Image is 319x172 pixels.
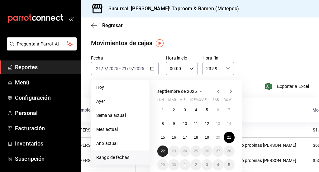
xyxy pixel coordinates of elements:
span: - [119,66,121,71]
abbr: 5 de octubre de 2025 [228,163,230,167]
button: 21 de septiembre de 2025 [224,132,235,143]
abbr: 9 de septiembre de 2025 [173,122,175,126]
abbr: 10 de septiembre de 2025 [183,122,187,126]
button: 15 de septiembre de 2025 [157,132,168,143]
button: Pregunta a Parrot AI [7,37,77,50]
abbr: 4 de octubre de 2025 [217,163,219,167]
abbr: 2 de octubre de 2025 [195,163,197,167]
abbr: 18 de septiembre de 2025 [194,135,198,140]
abbr: 25 de septiembre de 2025 [194,149,198,153]
button: 3 de septiembre de 2025 [179,104,190,116]
abbr: 14 de septiembre de 2025 [227,122,231,126]
button: 22 de septiembre de 2025 [157,146,168,157]
button: 28 de septiembre de 2025 [224,146,235,157]
button: 4 de octubre de 2025 [212,159,223,170]
button: 1 de septiembre de 2025 [157,104,168,116]
span: Ayer [96,98,145,105]
input: -- [103,66,106,71]
input: ---- [134,66,145,71]
button: 17 de septiembre de 2025 [179,132,190,143]
abbr: 22 de septiembre de 2025 [161,149,165,153]
div: Adelanto propinas [PERSON_NAME] [226,158,305,163]
button: Exportar a Excel [266,83,309,90]
button: 14 de septiembre de 2025 [224,118,235,129]
div: Adelanto propinas [PERSON_NAME] [226,143,305,148]
button: 10 de septiembre de 2025 [179,118,190,129]
button: 6 de septiembre de 2025 [212,104,223,116]
button: 25 de septiembre de 2025 [190,146,201,157]
abbr: 21 de septiembre de 2025 [227,135,231,140]
button: 8 de septiembre de 2025 [157,118,168,129]
abbr: 26 de septiembre de 2025 [205,149,209,153]
abbr: jueves [190,98,227,104]
span: Configuración [15,93,76,102]
abbr: 20 de septiembre de 2025 [216,135,220,140]
input: -- [96,66,101,71]
span: / [127,66,129,71]
label: Hora fin [202,56,234,60]
abbr: sábado [212,98,219,104]
abbr: 5 de septiembre de 2025 [206,108,208,112]
abbr: domingo [224,98,231,104]
button: 7 de septiembre de 2025 [224,104,235,116]
div: - [226,127,305,132]
span: Rango de fechas [96,154,145,161]
div: Nota [226,107,305,112]
span: Suscripción [15,155,76,163]
button: 2 de septiembre de 2025 [168,104,179,116]
button: 24 de septiembre de 2025 [179,146,190,157]
input: -- [129,66,132,71]
abbr: 1 de septiembre de 2025 [162,108,164,112]
abbr: 2 de septiembre de 2025 [173,108,175,112]
span: Personal [15,109,76,117]
button: 12 de septiembre de 2025 [202,118,212,129]
span: / [106,66,108,71]
button: 23 de septiembre de 2025 [168,146,179,157]
abbr: 29 de septiembre de 2025 [161,163,165,167]
button: 2 de octubre de 2025 [190,159,201,170]
span: Hoy [96,84,145,91]
abbr: 7 de septiembre de 2025 [228,108,230,112]
span: / [101,66,103,71]
button: 18 de septiembre de 2025 [190,132,201,143]
abbr: 1 de octubre de 2025 [184,163,186,167]
abbr: 27 de septiembre de 2025 [216,149,220,153]
button: 3 de octubre de 2025 [202,159,212,170]
abbr: 4 de septiembre de 2025 [195,108,197,112]
abbr: 24 de septiembre de 2025 [183,149,187,153]
abbr: 23 de septiembre de 2025 [172,149,176,153]
button: open_drawer_menu [69,16,74,21]
abbr: 3 de octubre de 2025 [206,163,208,167]
a: Pregunta a Parrot AI [4,45,77,52]
button: 29 de septiembre de 2025 [157,159,168,170]
label: Fecha [91,56,159,60]
label: Hora inicio [166,56,198,60]
abbr: 30 de septiembre de 2025 [172,163,176,167]
abbr: 6 de septiembre de 2025 [217,108,219,112]
abbr: miércoles [179,98,185,104]
button: 26 de septiembre de 2025 [202,146,212,157]
div: Movimientos de cajas [91,38,153,48]
span: Menú [15,78,76,87]
abbr: 8 de septiembre de 2025 [162,122,164,126]
abbr: 16 de septiembre de 2025 [172,135,176,140]
input: -- [121,66,127,71]
span: Año actual [96,140,145,147]
abbr: 15 de septiembre de 2025 [161,135,165,140]
button: 27 de septiembre de 2025 [212,146,223,157]
abbr: 12 de septiembre de 2025 [205,122,209,126]
abbr: 3 de septiembre de 2025 [184,108,186,112]
img: Tooltip marker [156,39,164,47]
button: 30 de septiembre de 2025 [168,159,179,170]
span: Inventarios [15,139,76,148]
span: / [132,66,134,71]
button: 4 de septiembre de 2025 [190,104,201,116]
span: Semana actual [96,112,145,119]
span: septiembre de 2025 [157,89,197,94]
button: 5 de octubre de 2025 [224,159,235,170]
button: 13 de septiembre de 2025 [212,118,223,129]
button: 16 de septiembre de 2025 [168,132,179,143]
button: septiembre de 2025 [157,88,204,95]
